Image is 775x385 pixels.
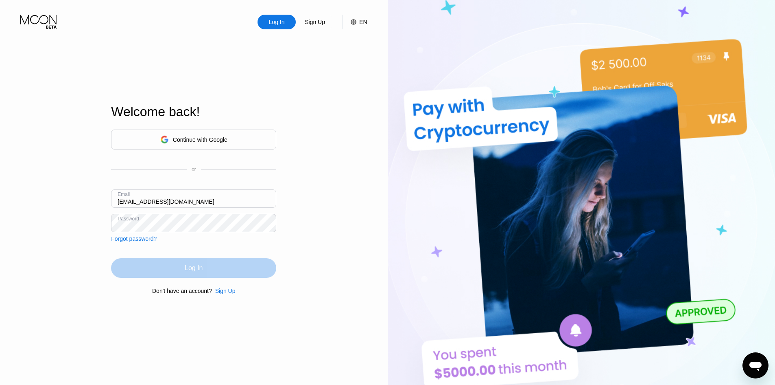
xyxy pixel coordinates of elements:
[185,264,203,272] div: Log In
[192,167,196,172] div: or
[118,216,139,222] div: Password
[215,288,236,294] div: Sign Up
[304,18,326,26] div: Sign Up
[342,15,367,29] div: EN
[118,191,130,197] div: Email
[152,288,212,294] div: Don't have an account?
[359,19,367,25] div: EN
[268,18,286,26] div: Log In
[212,288,236,294] div: Sign Up
[742,352,768,378] iframe: Button to launch messaging window
[111,258,276,278] div: Log In
[296,15,334,29] div: Sign Up
[111,130,276,150] div: Continue with Google
[111,104,276,119] div: Welcome back!
[173,136,227,143] div: Continue with Google
[258,15,296,29] div: Log In
[111,235,157,242] div: Forgot password?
